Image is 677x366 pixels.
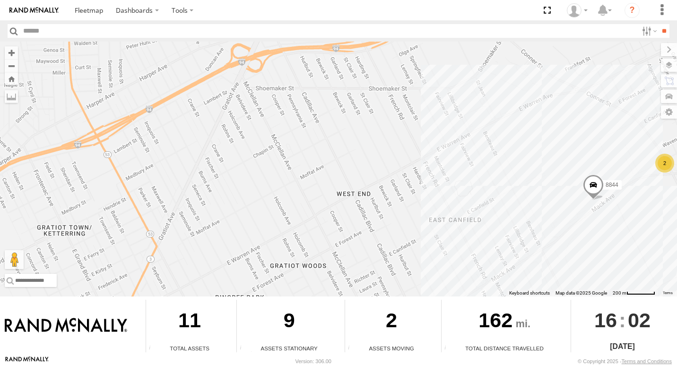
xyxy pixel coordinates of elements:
button: Drag Pegman onto the map to open Street View [5,250,24,269]
div: Total number of assets current in transit. [345,345,359,352]
div: : [571,300,674,340]
div: 2 [655,154,674,173]
div: 162 [442,300,567,344]
span: Map data ©2025 Google [555,290,607,296]
div: Total Assets [146,344,233,352]
label: Search Filter Options [638,24,659,38]
i: ? [625,3,640,18]
label: Measure [5,90,18,103]
div: 11 [146,300,233,344]
img: Rand McNally [5,318,127,334]
div: © Copyright 2025 - [578,358,672,364]
a: Terms and Conditions [622,358,672,364]
div: 9 [237,300,341,344]
div: Total number of assets current stationary. [237,345,251,352]
div: Valeo Dash [564,3,591,17]
button: Zoom Home [5,72,18,85]
div: [DATE] [571,341,674,352]
img: rand-logo.svg [9,7,59,14]
div: Assets Stationary [237,344,341,352]
span: 200 m [613,290,626,296]
a: Visit our Website [5,357,49,366]
button: Zoom in [5,46,18,59]
div: Assets Moving [345,344,438,352]
button: Map Scale: 200 m per 57 pixels [610,290,658,296]
span: 16 [594,300,617,340]
div: Total Distance Travelled [442,344,567,352]
label: Map Settings [661,105,677,119]
span: 8844 [606,182,618,188]
a: Terms (opens in new tab) [663,291,673,295]
button: Zoom out [5,59,18,72]
span: 02 [628,300,651,340]
div: Total number of Enabled Assets [146,345,160,352]
div: Version: 306.00 [295,358,331,364]
button: Keyboard shortcuts [509,290,550,296]
div: 2 [345,300,438,344]
div: Total distance travelled by all assets within specified date range and applied filters [442,345,456,352]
